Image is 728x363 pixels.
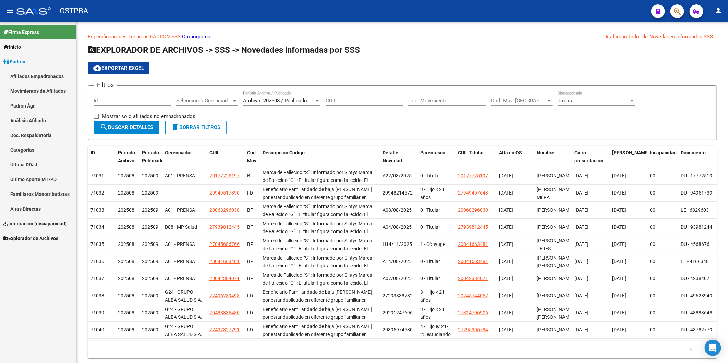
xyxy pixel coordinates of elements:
[491,98,546,104] span: Cod. Mov. [GEOGRAPHIC_DATA]
[420,276,440,281] span: 0 - Titular
[209,241,240,247] span: 27045686766
[165,324,202,337] span: G24 - GRUPO ALBA SALUD S.A.
[499,207,513,213] span: [DATE]
[165,289,202,303] span: G24 - GRUPO ALBA SALUD S.A.
[209,150,220,155] span: CUIL
[142,241,158,247] span: 202509
[383,293,413,298] span: 27293338782
[90,150,95,155] span: ID
[3,28,39,36] span: Firma Express
[93,64,101,72] mat-icon: cloud_download
[558,98,572,104] span: Todos
[3,220,67,227] span: Integración (discapacidad)
[681,293,712,298] span: DU - 49628949
[537,238,573,251] span: [PERSON_NAME] TERES
[650,326,675,334] div: 00
[420,150,445,155] span: Parentesco
[94,80,117,90] h3: Filtros
[537,327,573,333] span: [PERSON_NAME]
[165,306,202,320] span: G24 - GRUPO ALBA SALUD S.A.
[681,276,709,281] span: DU - 4238407
[574,190,589,196] span: [DATE]
[574,150,603,163] span: Cierre presentación
[247,259,253,264] span: BF
[142,224,158,230] span: 202509
[247,310,253,315] span: FD
[263,204,376,326] span: Marca de Fallecido “S” : Informado por Sintys Marca de Fallecido “G” : El titular figura como fal...
[420,259,440,264] span: 0 - Titular
[420,289,445,303] span: 3 - Hijo < 21 años
[165,224,197,230] span: D88 - MP Salud
[244,146,260,176] datatable-header-cell: Cod. Mov.
[90,173,104,178] span: 71031
[499,190,513,196] span: [DATE]
[207,146,244,176] datatable-header-cell: CUIL
[700,346,713,353] a: go to next page
[612,276,626,281] span: [DATE]
[612,259,626,264] span: [DATE]
[209,276,240,281] span: 20042384071
[420,324,451,337] span: 4 - Hijo e/ 21-25 estudiando
[612,224,626,230] span: [DATE]
[383,173,412,178] span: A22/08/2025
[458,190,488,196] span: 27949457643
[681,310,712,315] span: DU - 48883648
[574,276,589,281] span: [DATE]
[90,190,104,196] span: 71032
[247,293,253,298] span: FD
[176,98,232,104] span: Seleccionar Gerenciador
[499,150,522,155] span: Alta en OS
[499,276,513,281] span: [DATE]
[90,310,104,315] span: 71039
[383,224,412,230] span: A04/08/2025
[383,190,413,196] span: 20948214572
[263,221,376,343] span: Marca de Fallecido “S” : Informado por Sintys Marca de Fallecido “G” : El titular figura como fal...
[681,241,709,247] span: DU - 4568676
[537,224,573,230] span: [PERSON_NAME]
[209,207,240,213] span: 20068296030
[247,327,253,333] span: FD
[537,293,573,298] span: [PERSON_NAME]
[209,293,240,298] span: 27496289493
[458,173,488,178] span: 20177725197
[90,207,104,213] span: 71033
[165,207,195,213] span: A01 - PRENSA
[142,310,158,315] span: 202509
[247,276,253,281] span: BF
[684,346,697,353] a: go to previous page
[650,189,675,197] div: 00
[612,241,626,247] span: [DATE]
[263,306,376,359] span: Beneficiario Familiar dado de baja [PERSON_NAME] por estar duplicado en diferente grupo familiar ...
[102,112,195,121] span: Mostrar solo afiliados no empadronados
[681,327,712,333] span: DU - 43782779
[165,150,192,155] span: Gerenciador
[247,190,253,196] span: FD
[574,293,589,298] span: [DATE]
[88,146,115,176] datatable-header-cell: ID
[118,310,134,315] span: 202508
[118,259,134,264] span: 202508
[458,241,488,247] span: 20041663481
[650,309,675,317] div: 00
[90,293,104,298] span: 71038
[118,173,134,178] span: 202508
[681,150,706,155] span: Documento
[420,173,440,178] span: 0 - Titular
[209,310,240,315] span: 20488836480
[90,241,104,247] span: 71035
[574,241,589,247] span: [DATE]
[243,98,326,104] span: Archivo: 202508 / Publicado: 202509
[574,173,589,178] span: [DATE]
[209,259,240,264] span: 20041663481
[247,207,253,213] span: BF
[499,327,513,333] span: [DATE]
[90,224,104,230] span: 71034
[714,7,723,15] mat-icon: person
[650,223,675,231] div: 00
[537,306,573,320] span: [PERSON_NAME] [PERSON_NAME]
[209,224,240,230] span: 27939812445
[182,34,210,40] a: Cronograma
[142,293,158,298] span: 202509
[681,173,712,178] span: DU - 17772519
[263,187,376,239] span: Beneficiario Familiar dado de baja [PERSON_NAME] por estar duplicado en diferente grupo familiar ...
